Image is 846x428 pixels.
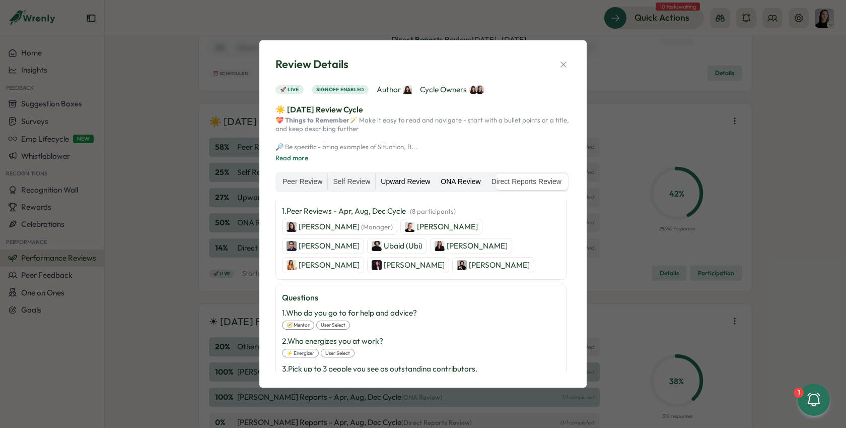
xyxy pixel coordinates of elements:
[280,86,299,94] span: 🚀 Live
[457,260,467,270] img: Sana Naqvi
[275,154,308,163] button: Read more
[282,206,456,217] p: 1 . Peer Reviews - Apr, Aug, Dec Cycle
[275,56,348,72] span: Review Details
[376,174,435,190] label: Upward Review
[282,219,397,235] a: Viktoria Korzhova[PERSON_NAME] (Manager)
[282,349,319,358] div: ⚡ Energizer
[367,238,427,254] a: Ubaid (Ubi)Ubaid (Ubi)
[794,388,804,398] div: 1
[275,116,349,124] strong: 💝 Things to Remember
[377,84,412,95] span: Author
[328,174,375,190] label: Self Review
[299,240,360,252] p: [PERSON_NAME]
[282,257,364,273] a: Mariana Silva[PERSON_NAME]
[277,174,327,190] label: Peer Review
[420,84,484,95] span: Cycle Owners
[282,363,477,375] p: 3 . Pick up to 3 people you see as outstanding contributors.
[287,241,297,251] img: Furqan Tariq
[275,103,571,116] p: ☀️ [DATE] Review Cycle
[287,222,297,232] img: Viktoria Korzhova
[367,257,449,273] a: Stella Maliatsos[PERSON_NAME]
[282,291,560,304] p: Questions
[384,260,445,271] p: [PERSON_NAME]
[372,260,382,270] img: Stella Maliatsos
[299,260,360,271] p: [PERSON_NAME]
[410,207,456,215] span: ( 8 participants )
[469,85,478,94] img: Kelly Rosa
[435,241,445,251] img: Adriana Fosca
[486,174,567,190] label: Direct Reports Review
[275,116,571,151] p: 🪄 Make it easy to read and navigate - start with a bullet points or a title, and keep describing ...
[287,260,297,270] img: Mariana Silva
[405,222,415,232] img: Almudena Bernardos
[321,349,355,358] div: user select
[282,238,364,254] a: Furqan Tariq[PERSON_NAME]
[475,85,484,94] img: Elena Ladushyna
[282,308,417,319] p: 1 . Who do you go to for help and advice?
[316,321,350,330] div: user select
[452,257,534,273] a: Sana Naqvi[PERSON_NAME]
[417,221,478,232] p: [PERSON_NAME]
[430,238,512,254] a: Adriana Fosca[PERSON_NAME]
[469,260,530,271] p: [PERSON_NAME]
[282,336,383,347] p: 2 . Who energizes you at work?
[299,221,393,232] p: [PERSON_NAME]
[372,241,382,251] img: Ubaid (Ubi)
[436,174,485,190] label: ONA Review
[798,384,830,416] button: 1
[447,240,508,252] p: [PERSON_NAME]
[361,223,393,231] span: (Manager)
[400,219,482,235] a: Almudena Bernardos[PERSON_NAME]
[316,86,365,94] span: Signoff enabled
[282,321,314,330] div: 🧭 Mentor
[403,85,412,94] img: Kelly Rosa
[384,240,422,252] p: Ubaid (Ubi)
